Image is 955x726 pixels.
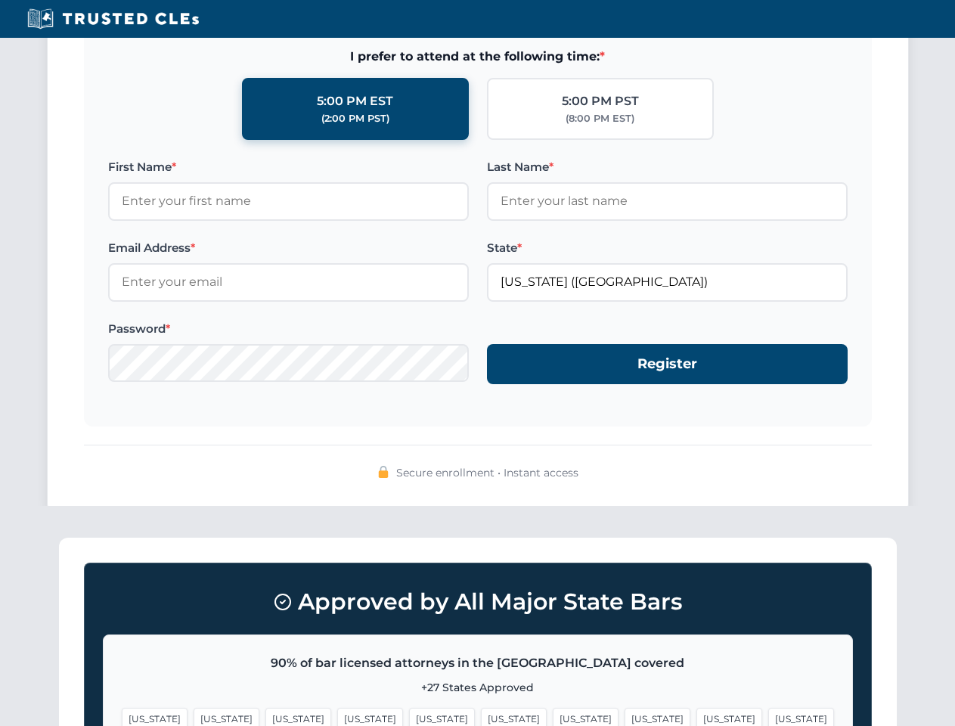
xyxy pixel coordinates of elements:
[103,582,853,622] h3: Approved by All Major State Bars
[108,182,469,220] input: Enter your first name
[317,92,393,111] div: 5:00 PM EST
[487,182,848,220] input: Enter your last name
[321,111,389,126] div: (2:00 PM PST)
[108,158,469,176] label: First Name
[562,92,639,111] div: 5:00 PM PST
[108,47,848,67] span: I prefer to attend at the following time:
[487,158,848,176] label: Last Name
[23,8,203,30] img: Trusted CLEs
[487,263,848,301] input: Florida (FL)
[108,239,469,257] label: Email Address
[487,239,848,257] label: State
[377,466,389,478] img: 🔒
[396,464,578,481] span: Secure enrollment • Instant access
[122,679,834,696] p: +27 States Approved
[108,263,469,301] input: Enter your email
[487,344,848,384] button: Register
[108,320,469,338] label: Password
[566,111,634,126] div: (8:00 PM EST)
[122,653,834,673] p: 90% of bar licensed attorneys in the [GEOGRAPHIC_DATA] covered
